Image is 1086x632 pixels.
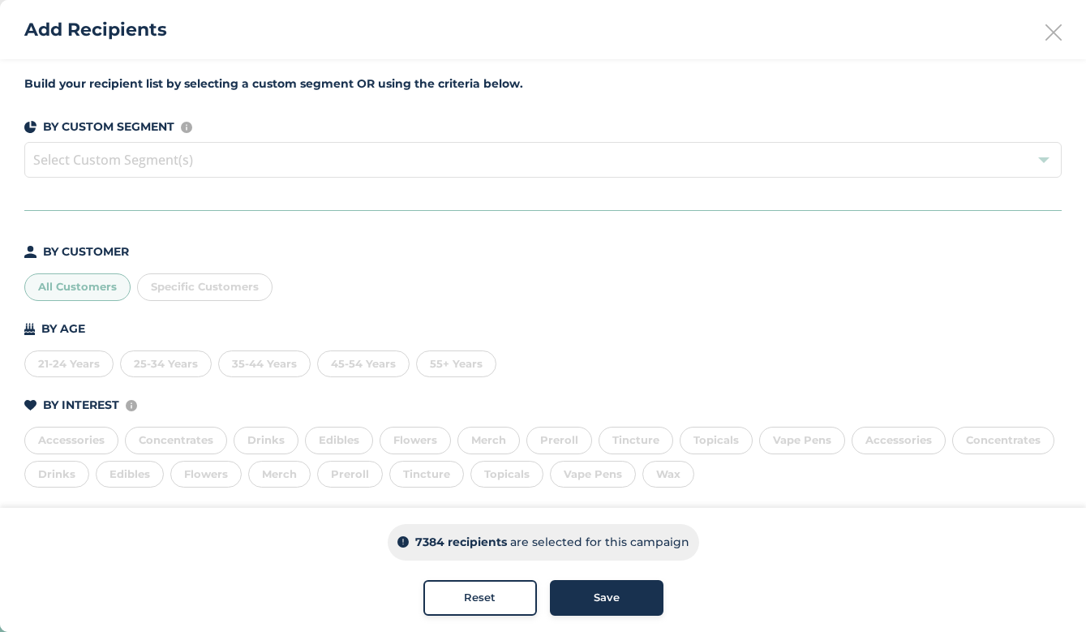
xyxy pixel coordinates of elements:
p: BY AGE [41,320,85,337]
div: Flowers [170,461,242,488]
span: Save [594,590,620,606]
img: icon-segments-dark-074adb27.svg [24,121,36,133]
div: Preroll [317,461,383,488]
div: Wax [642,461,694,488]
div: Vape Pens [550,461,636,488]
label: Build your recipient list by selecting a custom segment OR using the criteria below. [24,75,1062,92]
p: are selected for this campaign [510,534,689,551]
p: BY INTEREST [43,397,119,414]
div: Merch [248,461,311,488]
div: Topicals [680,427,753,454]
button: Save [550,580,663,616]
p: 7384 recipients [415,534,507,551]
img: icon-person-dark-ced50e5f.svg [24,246,36,258]
div: Drinks [24,461,89,488]
div: 55+ Years [416,350,496,378]
div: Topicals [470,461,543,488]
p: BY CUSTOMER [43,243,129,260]
span: Reset [464,590,496,606]
div: 35-44 Years [218,350,311,378]
p: BY CUSTOM SEGMENT [43,118,174,135]
img: icon-cake-93b2a7b5.svg [24,323,35,335]
div: Merch [457,427,520,454]
div: 45-54 Years [317,350,410,378]
div: Drinks [234,427,298,454]
h2: Add Recipients [24,16,167,43]
iframe: Chat Widget [1005,554,1086,632]
p: BY TIME [43,507,91,524]
span: Specific Customers [151,280,259,293]
div: Flowers [380,427,451,454]
img: icon-info-236977d2.svg [126,400,137,411]
div: 21-24 Years [24,350,114,378]
img: icon-heart-dark-29e6356f.svg [24,400,36,411]
div: Accessories [852,427,946,454]
button: Reset [423,580,537,616]
div: Edibles [305,427,373,454]
div: Accessories [24,427,118,454]
div: All Customers [24,273,131,301]
div: 25-34 Years [120,350,212,378]
div: Concentrates [952,427,1054,454]
div: Preroll [526,427,592,454]
div: Tincture [599,427,673,454]
div: Concentrates [125,427,227,454]
div: Vape Pens [759,427,845,454]
img: icon-info-236977d2.svg [181,122,192,133]
img: icon-info-dark-48f6c5f3.svg [397,537,409,548]
div: Tincture [389,461,464,488]
div: Edibles [96,461,164,488]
